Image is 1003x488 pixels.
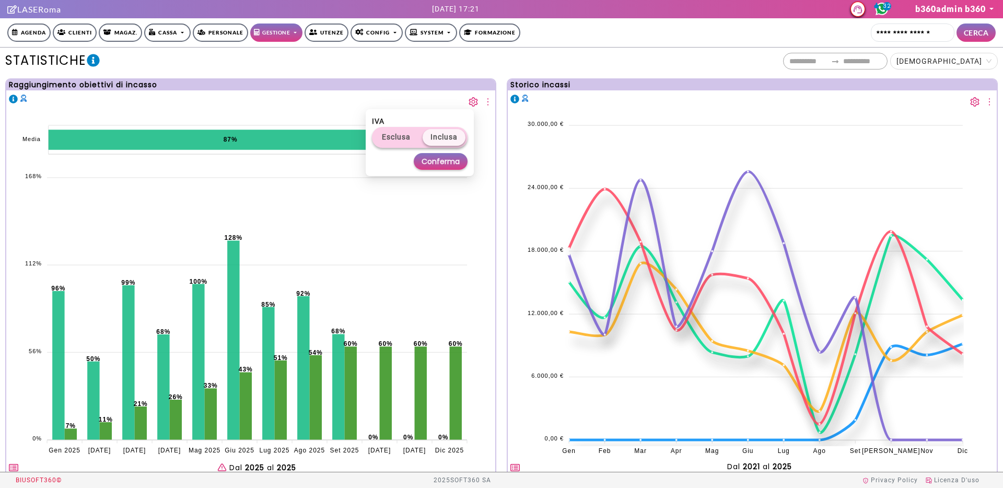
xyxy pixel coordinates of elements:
button: setting [469,93,478,107]
div: Storico incassi [510,79,570,90]
button: setting [970,93,979,107]
tspan: Lug 2025 [260,447,290,455]
span: setting [469,97,478,107]
span: 2025 [245,462,264,473]
tspan: 56% [29,348,42,354]
span: setting [970,97,979,107]
span: 2025 [773,461,792,472]
tspan: [PERSON_NAME] [862,447,920,455]
a: Privacy Policy [862,477,918,484]
span: [DEMOGRAPHIC_DATA] [896,57,982,65]
tspan: Gen [562,447,576,455]
a: Licenza D'uso [926,477,979,484]
a: SYSTEM [405,24,457,42]
span: 2025 [277,462,296,473]
div: Raggiungimento obiettivi di incasso [9,79,157,90]
a: Clienti [53,24,97,42]
tspan: 112% [25,261,42,267]
span: more [483,97,493,107]
button: more [483,93,493,107]
span: more [985,97,994,107]
tspan: Feb [599,447,611,455]
a: Config [351,24,403,42]
span: 32 [883,2,891,10]
a: LASERoma [7,4,61,14]
tspan: Set 2025 [330,447,359,455]
a: Utenze [305,24,348,42]
tspan: 6.000,00 € [531,373,564,379]
input: Cerca cliente... [871,24,954,42]
span: statistiche [5,52,86,69]
tspan: Mar [634,447,647,455]
tspan: 18.000,00 € [528,247,564,253]
tspan: 168% [25,173,42,180]
a: Personale [193,24,248,42]
a: Gestione [250,24,302,42]
a: Agenda [7,24,51,42]
span: BIUSOFT360 © [16,477,62,484]
a: Cassa [144,24,191,42]
button: more [985,93,994,107]
tspan: Dic [958,447,968,455]
tspan: Apr [671,447,682,455]
i: Clicca per andare alla pagina di firma [7,5,17,14]
tspan: Mag [705,447,719,455]
span: al [760,461,773,472]
tspan: Nov [920,447,933,455]
tspan: Set [850,447,861,455]
a: b360admin b360 [915,4,996,14]
div: [DATE] 17:21 [432,4,480,15]
tspan: 0% [32,436,42,442]
tspan: Ago [813,447,826,455]
button: CERCA [957,24,996,42]
a: Magaz. [99,24,142,42]
tspan: 24.000,00 € [528,184,564,190]
span: dal [727,461,743,472]
tspan: [DATE] [158,447,181,455]
span: al [264,462,277,473]
tspan: Dic 2025 [435,447,464,455]
button: Conferma [414,153,468,170]
tspan: Mag 2025 [189,447,220,455]
tspan: 12.000,00 € [528,310,564,316]
tspan: [DATE] [368,447,391,455]
tspan: Gen 2025 [49,447,80,455]
span: 2021 [743,461,760,472]
b: IVA [372,117,384,125]
a: Formazione [459,24,520,42]
span: esclusa [382,129,411,145]
tspan: 0,00 € [544,436,564,442]
tspan: [DATE] [123,447,146,455]
tspan: Media [22,136,41,142]
span: dal [229,462,245,473]
div: 2025 SOFT360 SA [434,472,491,488]
tspan: [DATE] [88,447,111,455]
tspan: Giu 2025 [225,447,254,455]
tspan: Ago 2025 [294,447,325,455]
span: inclusa [430,129,458,145]
tspan: Lug [778,447,790,455]
tspan: 30.000,00 € [528,121,564,127]
span: Privacy Policy [871,477,918,484]
span: Conferma [422,156,460,167]
span: Licenza D'uso [934,477,979,484]
tspan: [DATE] [403,447,426,455]
tspan: Giu [742,447,754,455]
